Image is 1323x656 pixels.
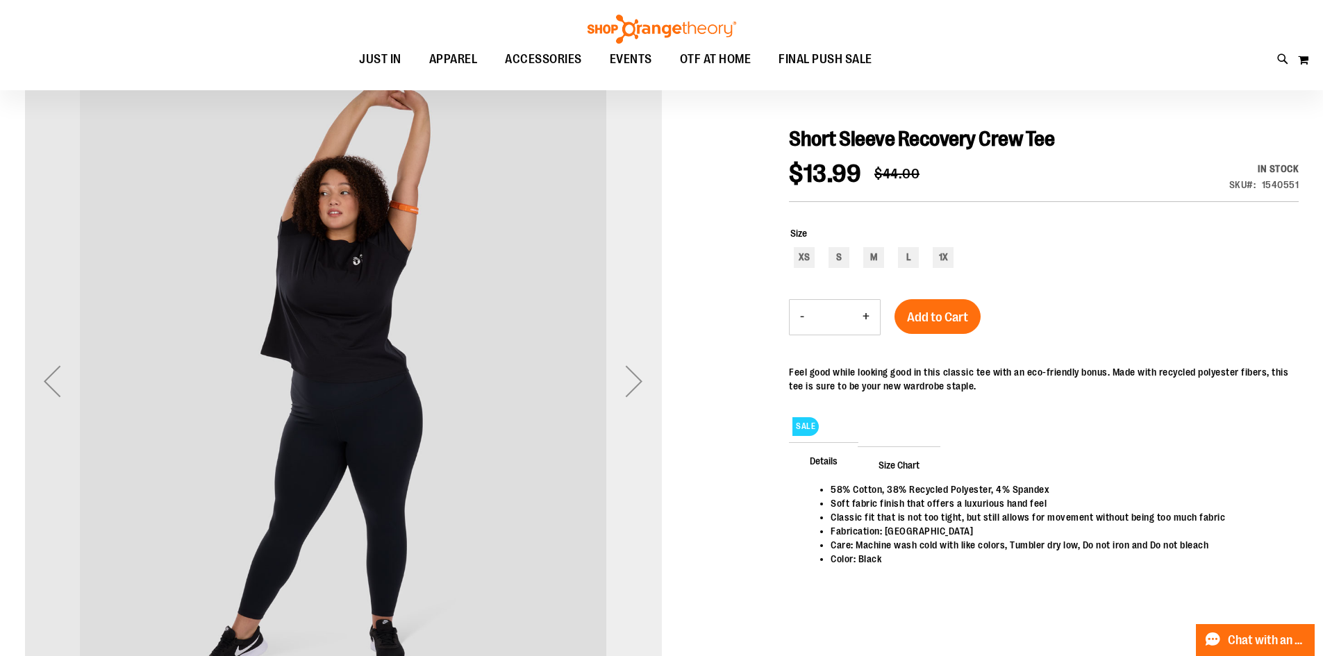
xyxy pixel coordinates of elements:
[345,44,415,76] a: JUST IN
[863,247,884,268] div: M
[815,301,852,334] input: Product quantity
[858,446,940,482] span: Size Chart
[831,538,1285,552] li: Care: Machine wash cold with like colors, Tumbler dry low, Do not iron and Do not bleach
[895,299,981,334] button: Add to Cart
[831,496,1285,510] li: Soft fabric finish that offers a luxurious hand feel
[491,44,596,76] a: ACCESSORIES
[596,44,666,76] a: EVENTS
[789,442,858,478] span: Details
[789,160,860,188] span: $13.99
[1228,634,1306,647] span: Chat with an Expert
[874,166,920,182] span: $44.00
[852,300,880,335] button: Increase product quantity
[831,510,1285,524] li: Classic fit that is not too tight, but still allows for movement without being too much fabric
[1196,624,1315,656] button: Chat with an Expert
[610,44,652,75] span: EVENTS
[792,417,819,436] span: SALE
[790,300,815,335] button: Decrease product quantity
[585,15,738,44] img: Shop Orangetheory
[789,127,1054,151] span: Short Sleeve Recovery Crew Tee
[831,482,1285,496] li: 58% Cotton, 38% Recycled Polyester, 4% Spandex
[1229,162,1299,176] div: Availability
[429,44,478,75] span: APPAREL
[1229,179,1256,190] strong: SKU
[907,310,968,325] span: Add to Cart
[1229,162,1299,176] div: In stock
[1262,178,1299,192] div: 1540551
[415,44,492,75] a: APPAREL
[779,44,872,75] span: FINAL PUSH SALE
[789,365,1299,393] div: Feel good while looking good in this classic tee with an eco-friendly bonus. Made with recycled p...
[359,44,401,75] span: JUST IN
[794,247,815,268] div: XS
[898,247,919,268] div: L
[666,44,765,76] a: OTF AT HOME
[680,44,751,75] span: OTF AT HOME
[790,228,807,239] span: Size
[505,44,582,75] span: ACCESSORIES
[765,44,886,76] a: FINAL PUSH SALE
[933,247,954,268] div: 1X
[829,247,849,268] div: S
[831,524,1285,538] li: Fabrication: [GEOGRAPHIC_DATA]
[831,552,1285,566] li: Color: Black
